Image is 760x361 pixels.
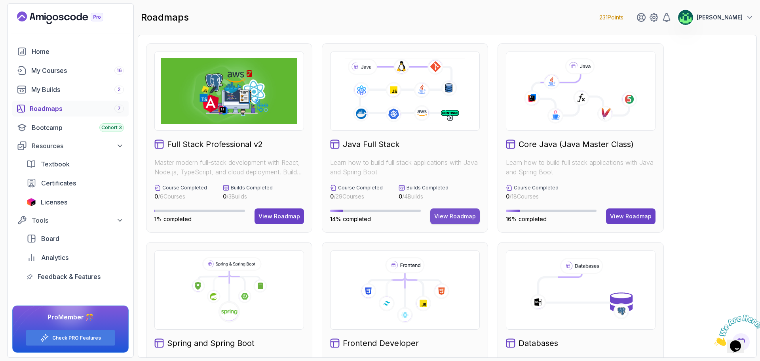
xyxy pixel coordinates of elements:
[330,216,371,222] span: 14% completed
[22,175,129,191] a: certificates
[118,86,121,93] span: 2
[12,63,129,78] a: courses
[154,193,158,200] span: 0
[12,82,129,97] a: builds
[610,212,652,220] div: View Roadmap
[41,178,76,188] span: Certificates
[154,193,207,201] p: / 6 Courses
[255,208,304,224] button: View Roadmap
[154,158,304,177] p: Master modern full-stack development with React, Node.js, TypeScript, and cloud deployment. Build...
[167,139,263,150] h2: Full Stack Professional v2
[430,208,480,224] button: View Roadmap
[22,250,129,265] a: analytics
[27,198,36,206] img: jetbrains icon
[161,58,297,124] img: Full Stack Professional v2
[3,3,52,34] img: Chat attention grabber
[117,67,122,74] span: 16
[22,194,129,210] a: licenses
[519,338,558,349] h2: Databases
[12,101,129,117] a: roadmaps
[30,104,124,113] div: Roadmaps
[223,193,273,201] p: / 3 Builds
[22,231,129,246] a: board
[12,139,129,153] button: Resources
[231,185,273,191] p: Builds Completed
[31,85,124,94] div: My Builds
[330,193,383,201] p: / 29 Courses
[606,208,655,224] button: View Roadmap
[12,213,129,227] button: Tools
[223,193,226,200] span: 0
[330,193,334,200] span: 0
[32,123,124,132] div: Bootcamp
[399,193,402,200] span: 0
[697,13,743,21] p: [PERSON_NAME]
[118,105,121,112] span: 7
[167,338,255,349] h2: Spring and Spring Boot
[17,11,122,24] a: Landing page
[434,212,476,220] div: View Roadmap
[52,335,101,341] a: Check PRO Features
[506,193,509,200] span: 0
[506,193,559,201] p: / 18 Courses
[22,156,129,172] a: textbook
[32,141,124,151] div: Resources
[258,212,300,220] div: View Roadmap
[343,338,419,349] h2: Frontend Developer
[514,185,559,191] p: Course Completed
[506,216,547,222] span: 16% completed
[101,124,122,131] span: Cohort 3
[41,159,70,169] span: Textbook
[599,13,623,21] p: 231 Points
[22,269,129,285] a: feedback
[41,234,59,243] span: Board
[154,216,192,222] span: 1% completed
[162,185,207,191] p: Course Completed
[32,216,124,225] div: Tools
[711,311,760,349] iframe: chat widget
[519,139,634,150] h2: Core Java (Java Master Class)
[506,158,655,177] p: Learn how to build full stack applications with Java and Spring Boot
[41,253,68,262] span: Analytics
[678,10,754,25] button: user profile image[PERSON_NAME]
[41,197,67,207] span: Licenses
[141,11,189,24] h2: roadmaps
[678,10,693,25] img: user profile image
[330,158,480,177] p: Learn how to build full stack applications with Java and Spring Boot
[338,185,383,191] p: Course Completed
[12,120,129,136] a: bootcamp
[343,139,399,150] h2: Java Full Stack
[25,330,116,346] button: Check PRO Features
[12,44,129,59] a: home
[407,185,448,191] p: Builds Completed
[399,193,448,201] p: / 4 Builds
[38,272,101,281] span: Feedback & Features
[31,66,124,75] div: My Courses
[32,47,124,56] div: Home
